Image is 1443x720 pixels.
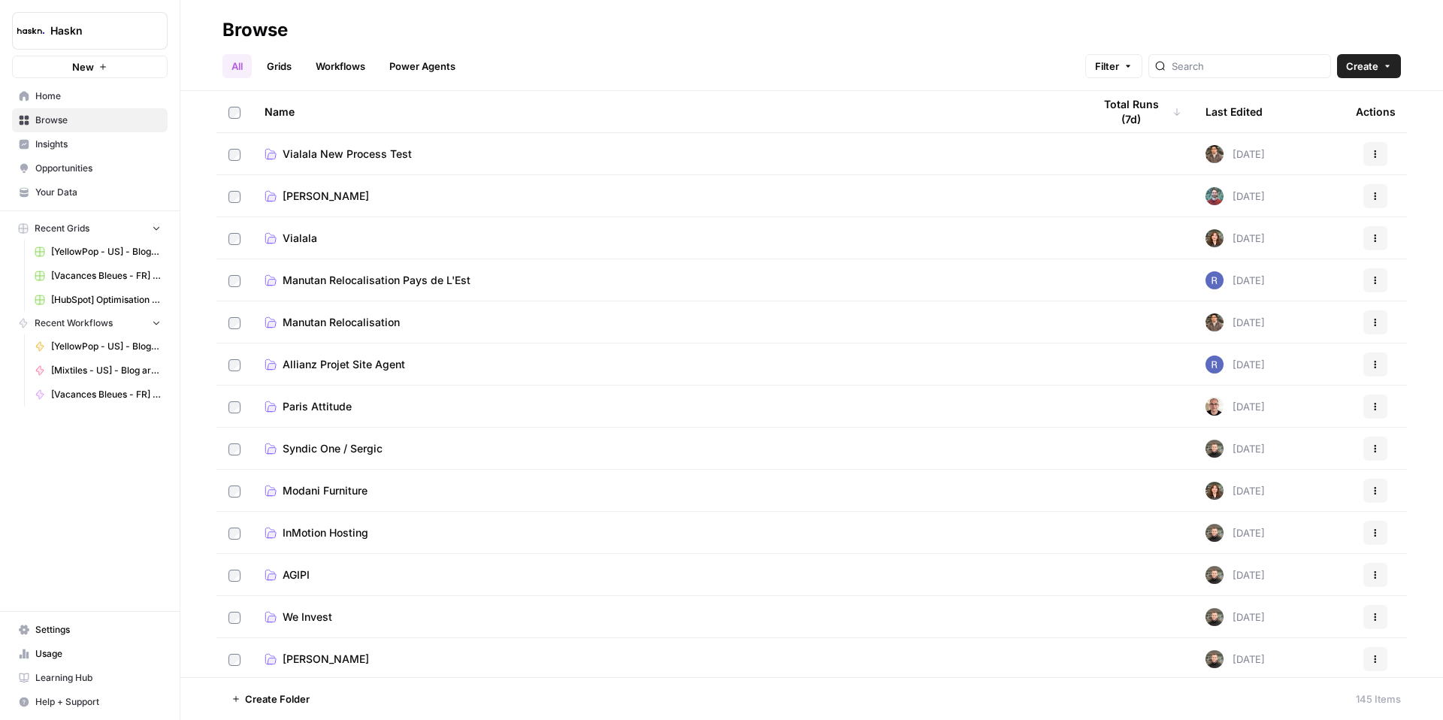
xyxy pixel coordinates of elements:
[28,334,168,358] a: [YellowPop - US] - Blog Articles - 1000 words
[12,156,168,180] a: Opportunities
[1206,355,1265,374] div: [DATE]
[12,618,168,642] a: Settings
[12,108,168,132] a: Browse
[1206,271,1265,289] div: [DATE]
[245,691,310,706] span: Create Folder
[265,525,1069,540] a: InMotion Hosting
[35,186,161,199] span: Your Data
[35,695,161,709] span: Help + Support
[1206,440,1265,458] div: [DATE]
[1206,566,1265,584] div: [DATE]
[283,567,310,582] span: AGIPI
[265,567,1069,582] a: AGIPI
[35,647,161,661] span: Usage
[72,59,94,74] span: New
[1093,91,1181,132] div: Total Runs (7d)
[1206,355,1224,374] img: u6bh93quptsxrgw026dpd851kwjs
[35,316,113,330] span: Recent Workflows
[265,399,1069,414] a: Paris Attitude
[1206,313,1265,331] div: [DATE]
[35,623,161,637] span: Settings
[222,18,288,42] div: Browse
[283,399,352,414] span: Paris Attitude
[1356,91,1396,132] div: Actions
[12,84,168,108] a: Home
[265,483,1069,498] a: Modani Furniture
[35,671,161,685] span: Learning Hub
[1346,59,1378,74] span: Create
[265,610,1069,625] a: We Invest
[51,269,161,283] span: [Vacances Bleues - FR] Pages refonte sites hôtels - [GEOGRAPHIC_DATA]
[35,89,161,103] span: Home
[12,132,168,156] a: Insights
[283,315,400,330] span: Manutan Relocalisation
[265,189,1069,204] a: [PERSON_NAME]
[265,441,1069,456] a: Syndic One / Sergic
[283,357,405,372] span: Allianz Projet Site Agent
[283,273,470,288] span: Manutan Relocalisation Pays de L'Est
[12,217,168,240] button: Recent Grids
[1206,145,1265,163] div: [DATE]
[35,138,161,151] span: Insights
[28,264,168,288] a: [Vacances Bleues - FR] Pages refonte sites hôtels - [GEOGRAPHIC_DATA]
[222,54,252,78] a: All
[12,12,168,50] button: Workspace: Haskn
[1206,398,1224,416] img: 7vx8zh0uhckvat9sl0ytjj9ndhgk
[265,147,1069,162] a: Vialala New Process Test
[1206,482,1224,500] img: wbc4lf7e8no3nva14b2bd9f41fnh
[265,231,1069,246] a: Vialala
[35,113,161,127] span: Browse
[12,642,168,666] a: Usage
[380,54,464,78] a: Power Agents
[1206,440,1224,458] img: udf09rtbz9abwr5l4z19vkttxmie
[51,245,161,259] span: [YellowPop - US] - Blog Articles - 1000 words
[1206,145,1224,163] img: dizo4u6k27cofk4obq9v5qvvdkyt
[307,54,374,78] a: Workflows
[283,525,368,540] span: InMotion Hosting
[1206,650,1265,668] div: [DATE]
[1085,54,1142,78] button: Filter
[258,54,301,78] a: Grids
[1206,608,1265,626] div: [DATE]
[1206,187,1224,205] img: kh2zl9bepegbkudgc8udwrcnxcy3
[283,231,317,246] span: Vialala
[12,666,168,690] a: Learning Hub
[1172,59,1324,74] input: Search
[35,222,89,235] span: Recent Grids
[28,240,168,264] a: [YellowPop - US] - Blog Articles - 1000 words
[1206,398,1265,416] div: [DATE]
[1206,650,1224,668] img: udf09rtbz9abwr5l4z19vkttxmie
[1206,187,1265,205] div: [DATE]
[283,652,369,667] span: [PERSON_NAME]
[1206,608,1224,626] img: udf09rtbz9abwr5l4z19vkttxmie
[1206,313,1224,331] img: dizo4u6k27cofk4obq9v5qvvdkyt
[28,288,168,312] a: [HubSpot] Optimisation - Articles de blog (V2) Grid
[222,687,319,711] button: Create Folder
[28,383,168,407] a: [Vacances Bleues - FR] Pages refonte sites hôtels - [GEOGRAPHIC_DATA]
[12,690,168,714] button: Help + Support
[28,358,168,383] a: [Mixtiles - US] - Blog articles
[265,91,1069,132] div: Name
[1206,229,1224,247] img: wbc4lf7e8no3nva14b2bd9f41fnh
[12,180,168,204] a: Your Data
[1206,524,1224,542] img: udf09rtbz9abwr5l4z19vkttxmie
[50,23,141,38] span: Haskn
[17,17,44,44] img: Haskn Logo
[12,56,168,78] button: New
[283,441,383,456] span: Syndic One / Sergic
[265,273,1069,288] a: Manutan Relocalisation Pays de L'Est
[12,312,168,334] button: Recent Workflows
[1206,91,1263,132] div: Last Edited
[1206,524,1265,542] div: [DATE]
[1206,271,1224,289] img: u6bh93quptsxrgw026dpd851kwjs
[283,189,369,204] span: [PERSON_NAME]
[265,652,1069,667] a: [PERSON_NAME]
[1356,691,1401,706] div: 145 Items
[265,315,1069,330] a: Manutan Relocalisation
[1337,54,1401,78] button: Create
[283,610,332,625] span: We Invest
[265,357,1069,372] a: Allianz Projet Site Agent
[35,162,161,175] span: Opportunities
[1206,482,1265,500] div: [DATE]
[283,147,412,162] span: Vialala New Process Test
